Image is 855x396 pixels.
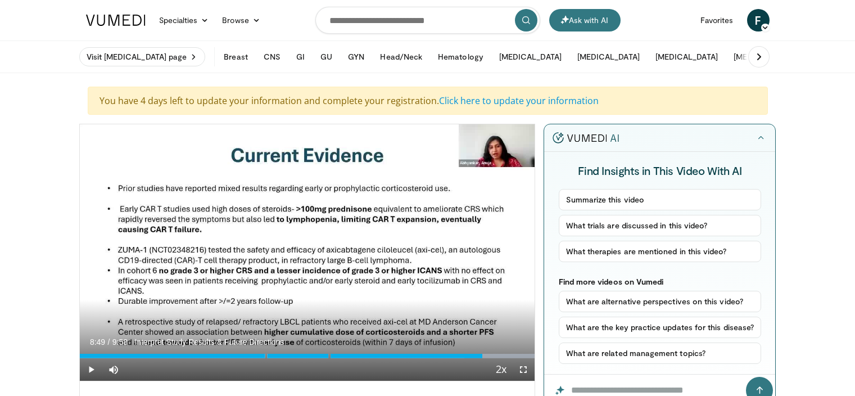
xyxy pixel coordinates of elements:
div: You have 4 days left to update your information and complete your registration. [88,87,768,115]
button: Fullscreen [512,358,535,381]
a: Favorites [694,9,740,31]
button: Play [80,358,102,381]
video-js: Video Player [80,124,535,381]
img: vumedi-ai-logo.v2.svg [553,132,619,143]
span: Interpret Study Results & Future Directions [134,337,284,347]
button: GI [289,46,311,68]
span: / [108,337,110,346]
button: Head/Neck [373,46,429,68]
button: What therapies are mentioned in this video? [559,241,762,262]
button: Playback Rate [490,358,512,381]
button: GU [314,46,339,68]
span: 8:49 [90,337,105,346]
a: Browse [215,9,267,31]
div: Progress Bar [80,354,535,358]
button: What are alternative perspectives on this video? [559,291,762,312]
button: [MEDICAL_DATA] [649,46,725,68]
img: VuMedi Logo [86,15,146,26]
button: Hematology [431,46,490,68]
button: Breast [217,46,254,68]
button: GYN [341,46,371,68]
a: F [747,9,770,31]
button: Ask with AI [549,9,621,31]
h4: Find Insights in This Video With AI [559,163,762,178]
button: [MEDICAL_DATA] [727,46,803,68]
button: What are the key practice updates for this disease? [559,317,762,338]
button: What trials are discussed in this video? [559,215,762,236]
a: Click here to update your information [439,94,599,107]
button: CNS [257,46,287,68]
input: Search topics, interventions [315,7,540,34]
a: Specialties [152,9,216,31]
button: What are related management topics? [559,343,762,364]
button: [MEDICAL_DATA] [492,46,568,68]
a: Visit [MEDICAL_DATA] page [79,47,206,66]
button: [MEDICAL_DATA] [571,46,646,68]
button: Summarize this video [559,189,762,210]
button: Mute [102,358,125,381]
span: 9:58 [112,337,128,346]
p: Find more videos on Vumedi [559,277,762,286]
